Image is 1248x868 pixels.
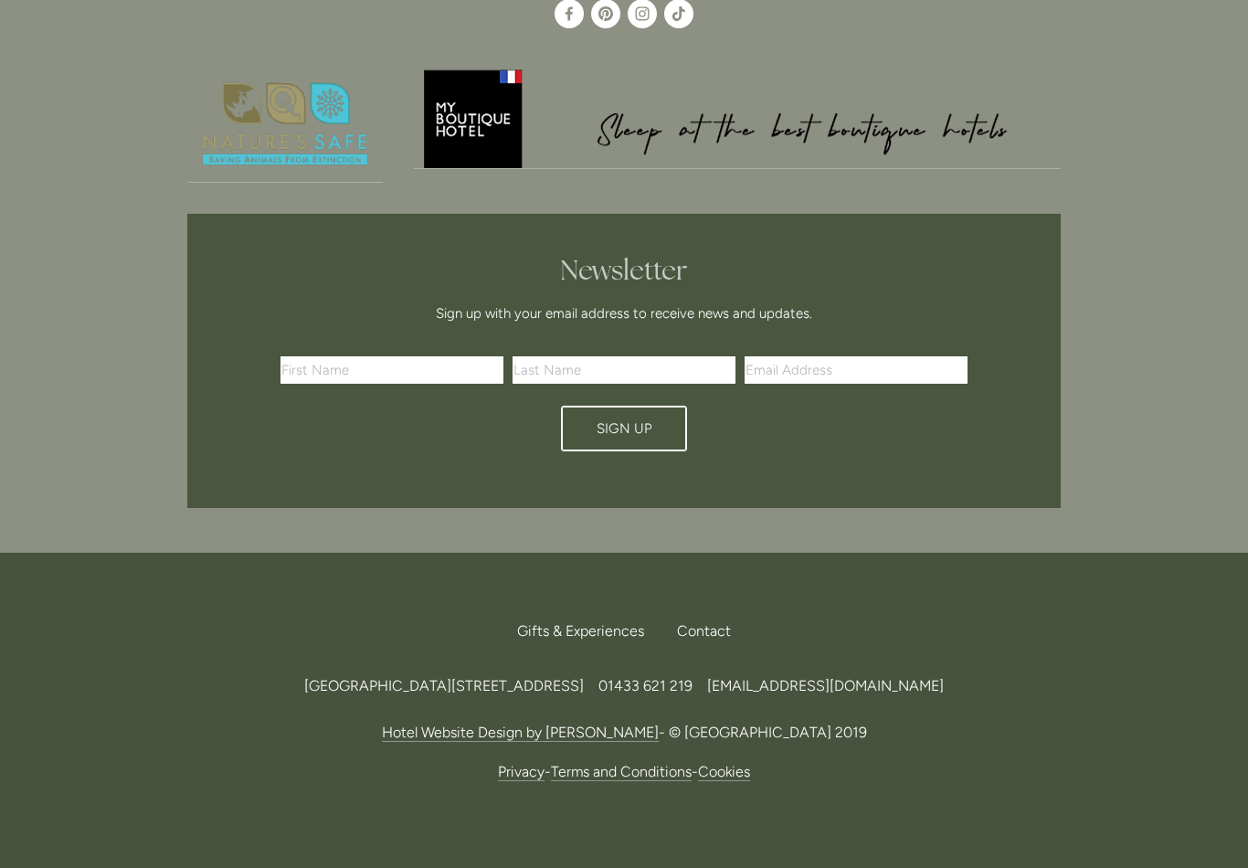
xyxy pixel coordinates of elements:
a: Nature's Safe - Logo [187,67,383,183]
img: My Boutique Hotel - Logo [414,67,1062,168]
input: First Name [280,356,503,384]
a: Gifts & Experiences [517,611,659,651]
p: Sign up with your email address to receive news and updates. [287,302,961,324]
p: - © [GEOGRAPHIC_DATA] 2019 [187,720,1061,745]
a: Privacy [498,763,545,781]
a: [EMAIL_ADDRESS][DOMAIN_NAME] [707,677,944,694]
input: Email Address [745,356,968,384]
a: My Boutique Hotel - Logo [414,67,1062,169]
h2: Newsletter [287,254,961,287]
input: Last Name [513,356,735,384]
a: Cookies [698,763,750,781]
p: - - [187,759,1061,784]
a: Terms and Conditions [551,763,692,781]
div: Contact [662,611,731,651]
a: 01433 621 219 [598,677,693,694]
button: Sign Up [561,406,687,451]
span: Sign Up [597,420,652,437]
img: Nature's Safe - Logo [187,67,383,182]
span: Gifts & Experiences [517,622,644,640]
span: [GEOGRAPHIC_DATA][STREET_ADDRESS] [304,677,584,694]
a: Hotel Website Design by [PERSON_NAME] [382,724,659,742]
